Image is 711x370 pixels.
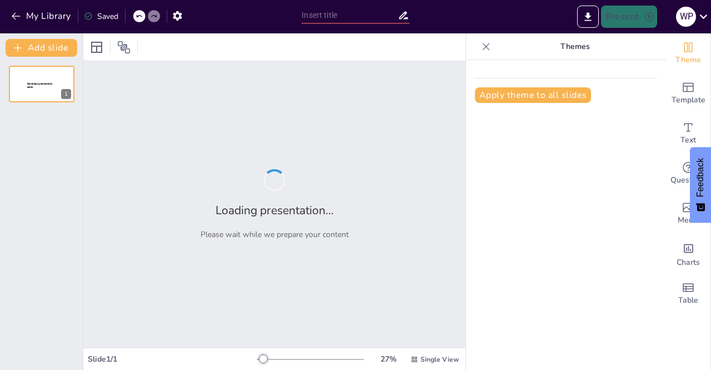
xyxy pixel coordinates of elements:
span: Theme [675,54,701,66]
span: Text [680,134,696,146]
div: Add a table [666,274,710,314]
div: Layout [88,38,106,56]
div: Get real-time input from your audience [666,154,710,194]
div: Add text boxes [666,114,710,154]
span: Single View [420,355,459,364]
div: 1 [9,66,74,102]
div: Saved [84,11,118,22]
button: My Library [8,7,76,25]
h2: Loading presentation... [216,203,334,218]
span: Sendsteps presentation editor [27,82,53,88]
button: Add slide [6,39,77,57]
span: Position [117,41,131,54]
button: Present [601,6,657,28]
span: Table [678,294,698,307]
button: Feedback - Show survey [690,147,711,223]
div: Add charts and graphs [666,234,710,274]
span: Feedback [695,158,705,197]
div: Change the overall theme [666,33,710,73]
span: Charts [677,256,700,269]
span: Media [678,214,699,226]
p: Please wait while we prepare your content [201,229,349,240]
div: 27 % [375,354,402,364]
button: Export to PowerPoint [577,6,599,28]
div: 1 [61,89,71,99]
div: W P [676,7,696,27]
input: Insert title [302,7,397,23]
div: Add images, graphics, shapes or video [666,194,710,234]
button: Apply theme to all slides [475,87,591,103]
span: Template [672,94,705,106]
span: Questions [670,174,707,186]
p: Themes [495,33,655,60]
div: Slide 1 / 1 [88,354,257,364]
button: W P [676,6,696,28]
div: Add ready made slides [666,73,710,114]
